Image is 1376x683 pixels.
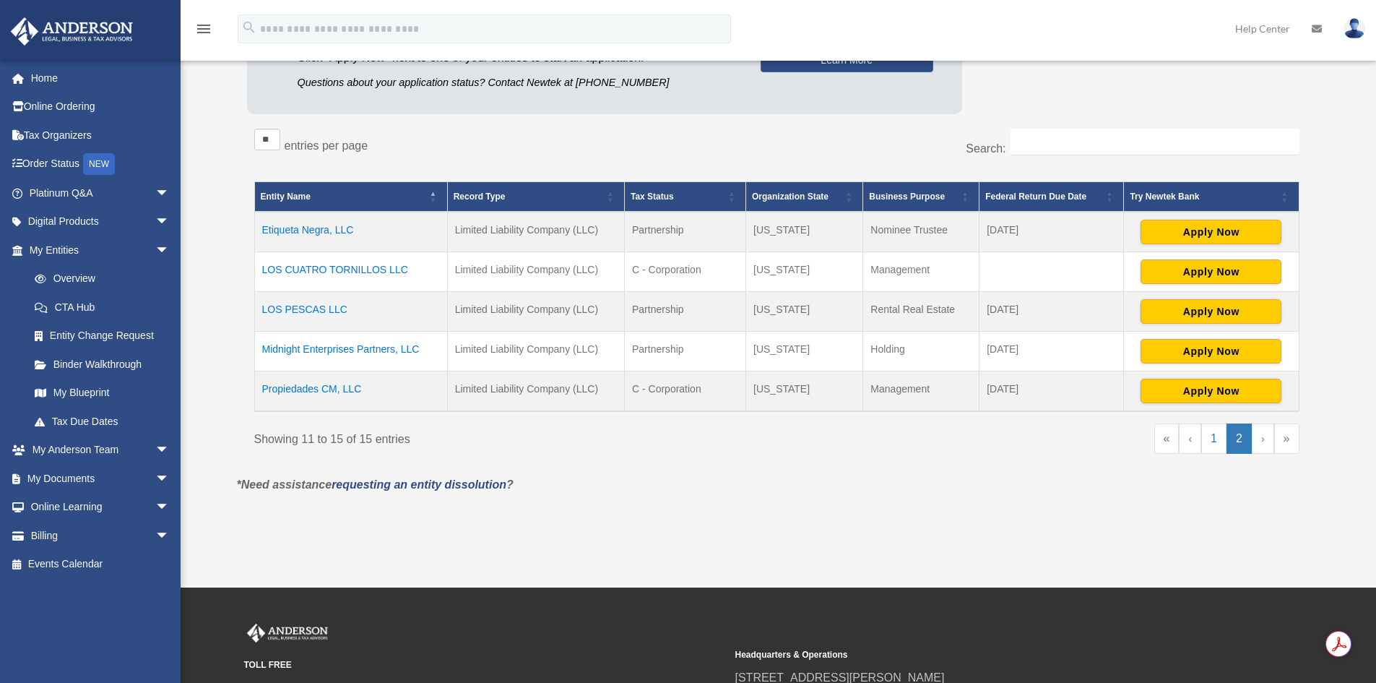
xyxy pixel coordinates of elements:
td: [US_STATE] [746,371,863,412]
a: requesting an entity dissolution [332,478,506,491]
a: 1 [1201,424,1226,454]
small: Headquarters & Operations [735,648,1216,663]
img: User Pic [1343,18,1365,39]
td: [DATE] [979,292,1124,332]
span: Federal Return Due Date [985,192,1086,202]
td: Rental Real Estate [863,292,979,332]
td: Limited Liability Company (LLC) [447,332,624,371]
td: C - Corporation [624,371,745,412]
p: Questions about your application status? Contact Newtek at [PHONE_NUMBER] [298,74,739,92]
td: Management [863,371,979,412]
td: [US_STATE] [746,252,863,292]
a: First [1154,424,1180,454]
td: Propiedades CM, LLC [254,371,447,412]
a: My Entitiesarrow_drop_down [10,236,184,265]
td: Etiqueta Negra, LLC [254,212,447,252]
span: Organization State [752,192,828,202]
a: Online Ordering [10,93,191,121]
td: Partnership [624,292,745,332]
td: LOS CUATRO TORNILLOS LLC [254,252,447,292]
img: Anderson Advisors Platinum Portal [7,17,137,46]
span: arrow_drop_down [155,207,184,237]
td: Partnership [624,212,745,252]
td: Holding [863,332,979,371]
a: 2 [1226,424,1252,454]
span: arrow_drop_down [155,179,184,208]
a: Order StatusNEW [10,150,191,179]
th: Business Purpose: Activate to sort [863,182,979,212]
a: Platinum Q&Aarrow_drop_down [10,179,191,207]
label: entries per page [285,139,368,152]
button: Apply Now [1141,339,1281,364]
a: My Anderson Teamarrow_drop_down [10,436,191,465]
td: Management [863,252,979,292]
td: [US_STATE] [746,332,863,371]
span: Tax Status [631,192,674,202]
td: [DATE] [979,332,1124,371]
a: CTA Hub [20,293,184,322]
a: Tax Organizers [10,121,191,150]
a: Home [10,64,191,93]
td: Limited Liability Company (LLC) [447,371,624,412]
td: Nominee Trustee [863,212,979,252]
th: Try Newtek Bank : Activate to sort [1124,182,1299,212]
td: [DATE] [979,212,1124,252]
a: Digital Productsarrow_drop_down [10,207,191,236]
th: Federal Return Due Date: Activate to sort [979,182,1124,212]
a: Events Calendar [10,550,191,579]
td: [DATE] [979,371,1124,412]
a: My Documentsarrow_drop_down [10,464,191,493]
button: Apply Now [1141,259,1281,284]
td: Partnership [624,332,745,371]
a: Online Learningarrow_drop_down [10,493,191,522]
a: Tax Due Dates [20,407,184,436]
i: search [241,20,257,35]
span: arrow_drop_down [155,464,184,494]
a: Last [1274,424,1299,454]
a: Entity Change Request [20,322,184,351]
th: Tax Status: Activate to sort [624,182,745,212]
div: Showing 11 to 15 of 15 entries [254,424,766,450]
label: Search: [966,142,1005,155]
img: Anderson Advisors Platinum Portal [244,624,331,643]
td: C - Corporation [624,252,745,292]
th: Organization State: Activate to sort [746,182,863,212]
span: arrow_drop_down [155,436,184,465]
a: Previous [1179,424,1201,454]
span: arrow_drop_down [155,236,184,265]
a: menu [195,25,212,38]
td: [US_STATE] [746,212,863,252]
td: Limited Liability Company (LLC) [447,292,624,332]
td: Limited Liability Company (LLC) [447,252,624,292]
i: menu [195,20,212,38]
small: TOLL FREE [244,658,725,673]
a: Overview [20,265,177,293]
span: Record Type [454,192,506,202]
a: Billingarrow_drop_down [10,521,191,550]
a: Binder Walkthrough [20,350,184,379]
div: Try Newtek Bank [1130,188,1276,205]
span: arrow_drop_down [155,521,184,551]
a: My Blueprint [20,379,184,408]
button: Apply Now [1141,379,1281,403]
td: Midnight Enterprises Partners, LLC [254,332,447,371]
button: Apply Now [1141,299,1281,324]
button: Apply Now [1141,220,1281,244]
td: Limited Liability Company (LLC) [447,212,624,252]
a: Next [1252,424,1274,454]
th: Entity Name: Activate to invert sorting [254,182,447,212]
span: Entity Name [261,192,311,202]
div: NEW [83,153,115,175]
em: *Need assistance ? [237,478,514,491]
th: Record Type: Activate to sort [447,182,624,212]
td: LOS PESCAS LLC [254,292,447,332]
td: [US_STATE] [746,292,863,332]
span: Business Purpose [869,192,945,202]
span: arrow_drop_down [155,493,184,523]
